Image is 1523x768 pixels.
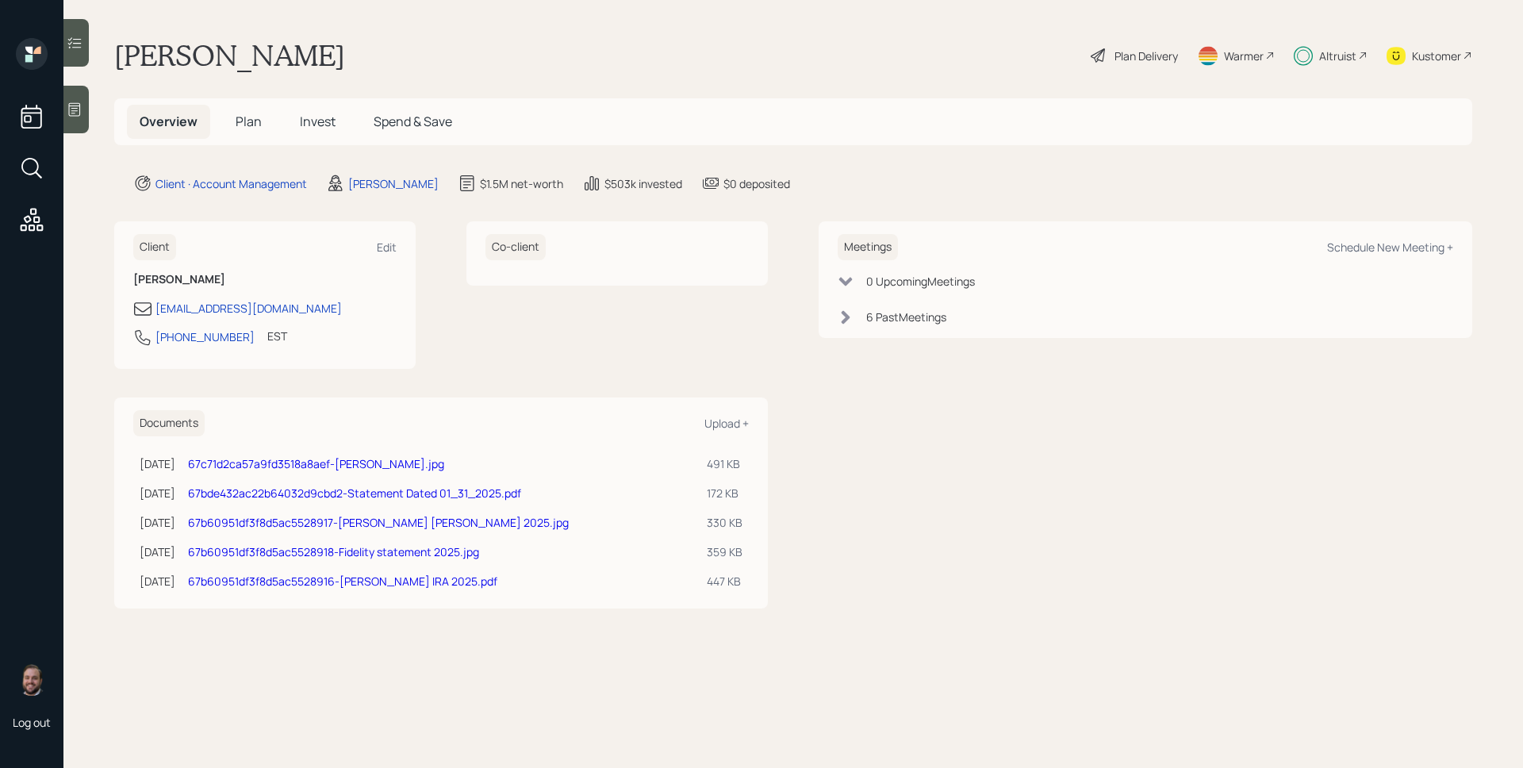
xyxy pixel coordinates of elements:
a: 67b60951df3f8d5ac5528916-[PERSON_NAME] IRA 2025.pdf [188,574,497,589]
div: [DATE] [140,573,175,589]
div: Upload + [704,416,749,431]
div: 0 Upcoming Meeting s [866,273,975,290]
div: [DATE] [140,485,175,501]
div: Schedule New Meeting + [1327,240,1453,255]
img: james-distasi-headshot.png [16,664,48,696]
div: EST [267,328,287,344]
div: Plan Delivery [1114,48,1178,64]
h6: Co-client [485,234,546,260]
div: Altruist [1319,48,1356,64]
span: Invest [300,113,336,130]
div: [EMAIL_ADDRESS][DOMAIN_NAME] [155,300,342,317]
div: 172 KB [707,485,742,501]
div: [PHONE_NUMBER] [155,328,255,345]
span: Plan [236,113,262,130]
div: 359 KB [707,543,742,560]
div: Edit [377,240,397,255]
div: [DATE] [140,455,175,472]
div: $503k invested [604,175,682,192]
div: Warmer [1224,48,1264,64]
h6: Client [133,234,176,260]
div: $0 deposited [723,175,790,192]
h1: [PERSON_NAME] [114,38,345,73]
div: 330 KB [707,514,742,531]
a: 67bde432ac22b64032d9cbd2-Statement Dated 01_31_2025.pdf [188,486,521,501]
div: 6 Past Meeting s [866,309,946,325]
a: 67c71d2ca57a9fd3518a8aef-[PERSON_NAME].jpg [188,456,444,471]
span: Spend & Save [374,113,452,130]
h6: [PERSON_NAME] [133,273,397,286]
a: 67b60951df3f8d5ac5528918-Fidelity statement 2025.jpg [188,544,479,559]
span: Overview [140,113,198,130]
div: Client · Account Management [155,175,307,192]
div: [PERSON_NAME] [348,175,439,192]
div: Log out [13,715,51,730]
h6: Meetings [838,234,898,260]
div: 491 KB [707,455,742,472]
h6: Documents [133,410,205,436]
div: [DATE] [140,543,175,560]
div: [DATE] [140,514,175,531]
div: Kustomer [1412,48,1461,64]
a: 67b60951df3f8d5ac5528917-[PERSON_NAME] [PERSON_NAME] 2025.jpg [188,515,569,530]
div: $1.5M net-worth [480,175,563,192]
div: 447 KB [707,573,742,589]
